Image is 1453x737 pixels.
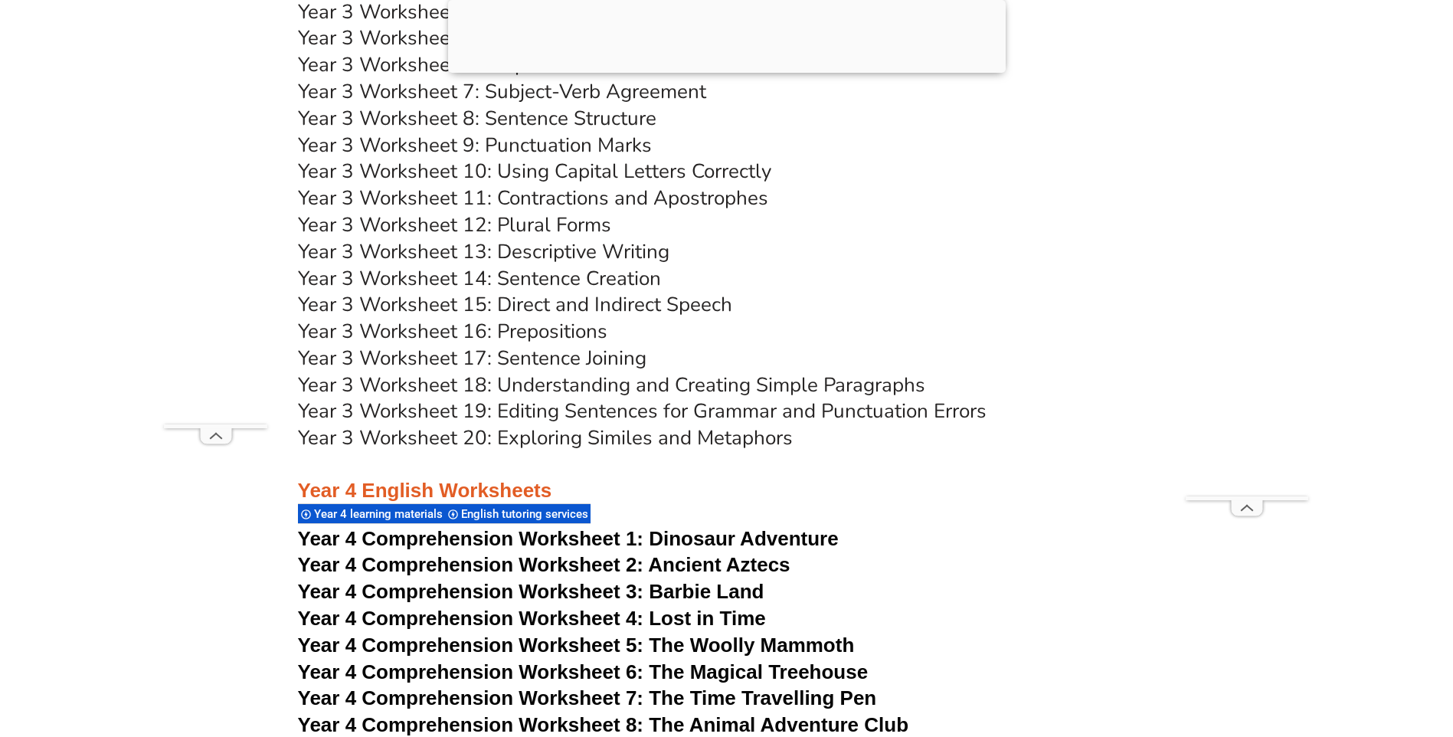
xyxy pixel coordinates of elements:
a: Year 3 Worksheet 8: Sentence Structure [298,105,656,132]
a: Year 3 Worksheet 13: Descriptive Writing [298,238,669,265]
a: Year 3 Worksheet 11: Contractions and Apostrophes [298,185,768,211]
a: Year 4 Comprehension Worksheet 7: The Time Travelling Pen [298,686,877,709]
a: Year 4 Comprehension Worksheet 8: The Animal Adventure Club [298,713,909,736]
span: Year 4 Comprehension Worksheet 1: [298,527,644,550]
a: Year 3 Worksheet 6: Proper Nouns vs. Common Nouns [298,51,785,78]
a: Year 3 Worksheet 10: Using Capital Letters Correctly [298,158,771,185]
iframe: Chat Widget [1198,564,1453,737]
a: Year 4 Comprehension Worksheet 6: The Magical Treehouse [298,660,869,683]
a: Year 4 Comprehension Worksheet 5: The Woolly Mammoth [298,634,855,657]
h3: Year 4 English Worksheets [298,452,1156,504]
a: Year 3 Worksheet 5: Nouns, Verbs, and Adjectives [298,25,746,51]
a: Year 4 Comprehension Worksheet 1: Dinosaur Adventure [298,527,839,550]
a: Year 4 Comprehension Worksheet 3: Barbie Land [298,580,764,603]
a: Year 4 Comprehension Worksheet 4: Lost in Time [298,607,766,630]
a: Year 3 Worksheet 17: Sentence Joining [298,345,646,372]
a: Year 4 Comprehension Worksheet 2: Ancient Aztecs [298,553,790,576]
a: Year 3 Worksheet 12: Plural Forms [298,211,611,238]
a: Year 3 Worksheet 9: Punctuation Marks [298,132,652,159]
div: English tutoring services [445,503,591,524]
a: Year 3 Worksheet 19: Editing Sentences for Grammar and Punctuation Errors [298,398,987,424]
a: Year 3 Worksheet 16: Prepositions [298,318,607,345]
a: Year 3 Worksheet 14: Sentence Creation [298,265,661,292]
span: English tutoring services [461,507,593,521]
a: Year 3 Worksheet 18: Understanding and Creating Simple Paragraphs [298,372,925,398]
span: Year 4 learning materials [314,507,447,521]
a: Year 3 Worksheet 20: Exploring Similes and Metaphors [298,424,793,451]
span: Dinosaur Adventure [649,527,838,550]
div: Year 4 learning materials [298,503,445,524]
a: Year 3 Worksheet 15: Direct and Indirect Speech [298,291,732,318]
a: Year 3 Worksheet 7: Subject-Verb Agreement [298,78,706,105]
iframe: Advertisement [1186,37,1308,496]
iframe: Advertisement [164,37,267,424]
